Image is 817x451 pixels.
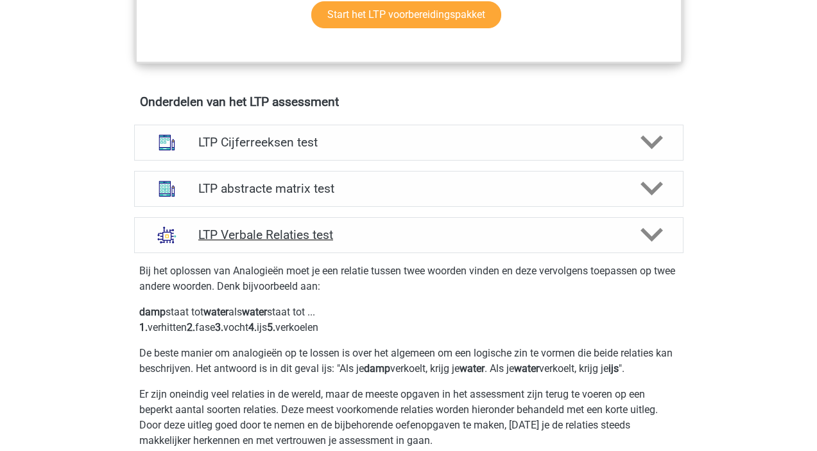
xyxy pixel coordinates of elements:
[139,321,148,333] b: 1.
[129,125,689,161] a: cijferreeksen LTP Cijferreeksen test
[198,181,619,196] h4: LTP abstracte matrix test
[198,135,619,150] h4: LTP Cijferreeksen test
[150,126,184,159] img: cijferreeksen
[140,94,678,109] h4: Onderdelen van het LTP assessment
[198,227,619,242] h4: LTP Verbale Relaties test
[311,1,501,28] a: Start het LTP voorbereidingspakket
[267,321,275,333] b: 5.
[150,172,184,206] img: abstracte matrices
[364,362,390,375] b: damp
[139,306,166,318] b: damp
[242,306,267,318] b: water
[460,362,485,375] b: water
[150,218,184,252] img: analogieen
[139,263,678,294] p: Bij het oplossen van Analogieën moet je een relatie tussen twee woorden vinden en deze vervolgens...
[608,362,619,375] b: ijs
[187,321,195,333] b: 2.
[248,321,257,333] b: 4.
[129,171,689,207] a: abstracte matrices LTP abstracte matrix test
[129,217,689,253] a: analogieen LTP Verbale Relaties test
[215,321,223,333] b: 3.
[203,306,228,318] b: water
[139,305,678,335] p: staat tot als staat tot ... verhitten fase vocht ijs verkoelen
[139,346,678,376] p: De beste manier om analogieën op te lossen is over het algemeen om een logische zin te vormen die...
[514,362,539,375] b: water
[139,387,678,448] p: Er zijn oneindig veel relaties in de wereld, maar de meeste opgaven in het assessment zijn terug ...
